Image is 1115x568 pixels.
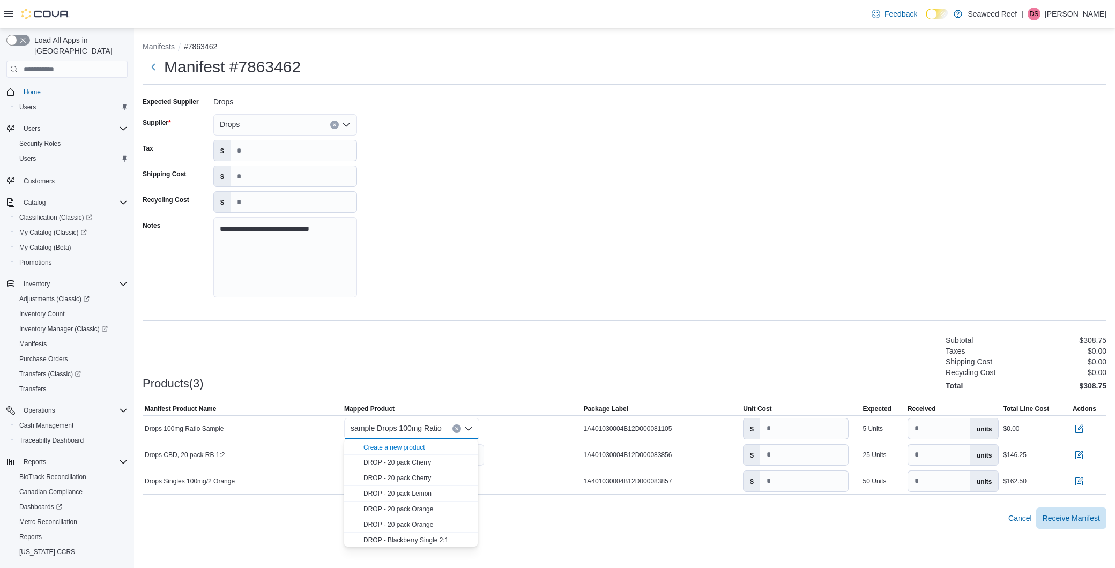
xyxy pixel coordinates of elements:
button: Reports [11,529,132,544]
a: Security Roles [15,137,65,150]
button: Canadian Compliance [11,484,132,499]
label: Notes [143,221,160,230]
span: DROP - 20 pack Cherry [363,474,431,482]
span: Classification (Classic) [19,213,92,222]
button: DROP - 20 pack Cherry [344,455,478,470]
a: Dashboards [15,500,66,513]
h4: $308.75 [1079,382,1106,390]
label: $ [214,140,231,161]
button: DROP - 20 pack Lemon [344,486,478,502]
a: Transfers [15,383,50,395]
a: Inventory Manager (Classic) [15,323,112,335]
span: Canadian Compliance [19,488,83,496]
span: Customers [19,174,128,187]
span: Security Roles [19,139,61,148]
p: $0.00 [1088,357,1106,366]
span: Customers [24,177,55,185]
span: Promotions [15,256,128,269]
a: Users [15,101,40,114]
img: Cova [21,9,70,19]
a: Inventory Manager (Classic) [11,322,132,337]
button: Create a new product [363,443,425,452]
span: Purchase Orders [15,353,128,365]
label: Recycling Cost [143,196,189,204]
button: Traceabilty Dashboard [11,433,132,448]
a: Home [19,86,45,99]
span: Cash Management [19,421,73,430]
button: Operations [19,404,60,417]
span: Transfers [15,383,128,395]
button: Cancel [1004,507,1036,529]
button: Reports [2,454,132,469]
a: Adjustments (Classic) [15,293,94,305]
span: Adjustments (Classic) [19,295,90,303]
a: Dashboards [11,499,132,514]
a: Classification (Classic) [15,211,96,224]
div: 5 Units [863,424,883,433]
a: Transfers (Classic) [11,367,132,382]
span: 1A401030004B12D000083856 [584,451,672,459]
a: Customers [19,175,59,188]
label: units [970,471,999,491]
span: Receive Manifest [1043,513,1100,524]
button: Inventory [19,278,54,290]
span: Purchase Orders [19,355,68,363]
span: Reports [19,455,128,468]
span: Expected [863,405,891,413]
button: Receive Manifest [1036,507,1106,529]
h6: Recycling Cost [946,368,995,377]
a: Canadian Compliance [15,485,87,498]
span: Traceabilty Dashboard [19,436,84,445]
span: Package Label [584,405,628,413]
span: Drops Singles 100mg/2 Orange [145,477,235,485]
button: DROP - Blackberry Single 2:1 [344,533,478,548]
nav: An example of EuiBreadcrumbs [143,41,1106,54]
span: Inventory Count [15,308,128,320]
p: $0.00 [1088,347,1106,355]
span: Unit Cost [743,405,771,413]
span: Operations [24,406,55,415]
span: DROP - 20 pack Orange [363,521,433,528]
span: Users [19,154,36,163]
p: | [1021,8,1023,20]
span: Reports [19,533,42,541]
span: Users [15,101,128,114]
h1: Manifest #7863462 [164,56,301,78]
a: Adjustments (Classic) [11,292,132,307]
a: My Catalog (Beta) [15,241,76,254]
button: Create a new product [344,439,478,455]
button: Inventory Count [11,307,132,322]
button: Open list of options [342,121,351,129]
span: Catalog [19,196,128,209]
button: Catalog [2,195,132,210]
label: $ [744,471,760,491]
span: Load All Apps in [GEOGRAPHIC_DATA] [30,35,128,56]
span: Transfers [19,385,46,393]
h6: Subtotal [946,336,973,345]
span: Total Line Cost [1003,405,1049,413]
a: Classification (Classic) [11,210,132,225]
span: Dashboards [15,500,128,513]
span: Inventory Manager (Classic) [15,323,128,335]
span: Cash Management [15,419,128,432]
span: Manifests [15,338,128,350]
button: Home [2,84,132,100]
span: Washington CCRS [15,545,128,558]
span: Users [19,103,36,111]
button: Purchase Orders [11,352,132,367]
span: Classification (Classic) [15,211,128,224]
span: Transfers (Classic) [19,370,81,378]
button: Promotions [11,255,132,270]
a: [US_STATE] CCRS [15,545,79,558]
span: Cancel [1008,513,1032,524]
button: Reports [19,455,50,468]
span: Users [24,124,40,133]
div: David Schwab [1028,8,1040,20]
span: Metrc Reconciliation [15,515,128,528]
span: Inventory [19,278,128,290]
button: #7863462 [184,42,217,51]
button: BioTrack Reconciliation [11,469,132,484]
a: BioTrack Reconciliation [15,470,91,483]
button: Clear input [452,424,461,433]
a: Inventory Count [15,308,69,320]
